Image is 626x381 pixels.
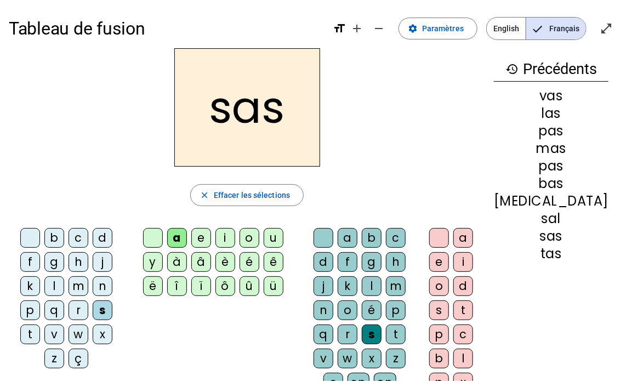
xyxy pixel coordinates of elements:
div: v [314,349,333,368]
div: ê [264,252,283,272]
div: l [362,276,382,296]
div: a [338,228,357,248]
div: t [453,300,473,320]
mat-icon: settings [408,24,418,33]
div: è [215,252,235,272]
div: j [314,276,333,296]
div: p [429,325,449,344]
div: sas [494,230,608,243]
div: z [44,349,64,368]
div: d [314,252,333,272]
div: e [191,228,211,248]
div: b [429,349,449,368]
div: o [429,276,449,296]
div: g [362,252,382,272]
button: Augmenter la taille de la police [346,18,368,39]
div: w [338,349,357,368]
span: Effacer les sélections [214,189,290,202]
h1: Tableau de fusion [9,11,324,46]
div: r [69,300,88,320]
span: Paramètres [422,22,464,35]
div: o [338,300,357,320]
div: bas [494,177,608,190]
div: c [386,228,406,248]
div: l [453,349,473,368]
div: vas [494,89,608,103]
div: y [143,252,163,272]
div: tas [494,247,608,260]
div: ô [215,276,235,296]
div: ç [69,349,88,368]
div: g [44,252,64,272]
div: d [453,276,473,296]
div: é [362,300,382,320]
div: q [44,300,64,320]
div: f [338,252,357,272]
div: k [338,276,357,296]
div: c [69,228,88,248]
div: n [314,300,333,320]
div: s [93,300,112,320]
div: s [429,300,449,320]
div: pas [494,124,608,138]
span: English [487,18,526,39]
div: ë [143,276,163,296]
div: r [338,325,357,344]
div: sal [494,212,608,225]
div: i [453,252,473,272]
div: m [69,276,88,296]
mat-icon: history [505,62,519,76]
div: e [429,252,449,272]
div: n [93,276,112,296]
div: c [453,325,473,344]
div: v [44,325,64,344]
div: m [386,276,406,296]
div: i [215,228,235,248]
div: z [386,349,406,368]
div: mas [494,142,608,155]
div: û [240,276,259,296]
button: Entrer en plein écran [595,18,617,39]
h3: Précédents [494,57,608,82]
h2: sas [174,48,320,167]
div: s [362,325,382,344]
div: é [240,252,259,272]
div: î [167,276,187,296]
div: l [44,276,64,296]
div: p [386,300,406,320]
div: b [362,228,382,248]
div: h [386,252,406,272]
mat-icon: remove [372,22,385,35]
mat-icon: format_size [333,22,346,35]
mat-icon: add [350,22,363,35]
div: ï [191,276,211,296]
div: d [93,228,112,248]
div: o [240,228,259,248]
div: â [191,252,211,272]
div: b [44,228,64,248]
div: a [167,228,187,248]
div: x [362,349,382,368]
div: h [69,252,88,272]
div: f [20,252,40,272]
div: t [386,325,406,344]
div: a [453,228,473,248]
div: p [20,300,40,320]
div: [MEDICAL_DATA] [494,195,608,208]
mat-button-toggle-group: Language selection [486,17,587,40]
div: u [264,228,283,248]
div: x [93,325,112,344]
button: Diminuer la taille de la police [368,18,390,39]
div: pas [494,160,608,173]
div: q [314,325,333,344]
div: w [69,325,88,344]
div: à [167,252,187,272]
mat-icon: open_in_full [600,22,613,35]
button: Paramètres [399,18,477,39]
mat-icon: close [200,190,209,200]
div: ü [264,276,283,296]
div: j [93,252,112,272]
div: las [494,107,608,120]
div: k [20,276,40,296]
button: Effacer les sélections [190,184,304,206]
